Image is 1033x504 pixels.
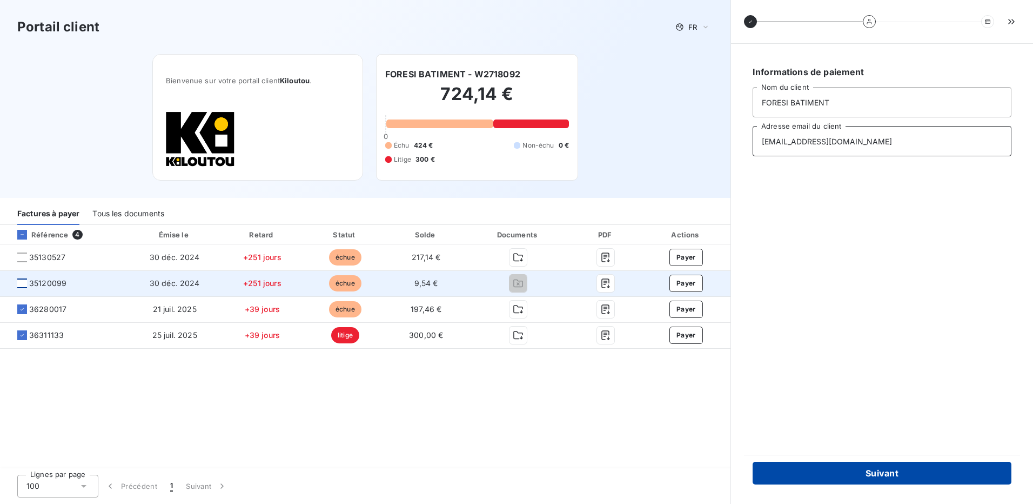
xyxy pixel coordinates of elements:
span: 0 [384,132,388,141]
span: 35130527 [29,252,65,263]
div: Retard [223,229,302,240]
span: 36311133 [29,330,64,341]
span: 0 € [559,141,569,150]
button: Payer [669,327,703,344]
span: Kiloutou [280,76,310,85]
span: FR [688,23,697,31]
button: Suivant [753,462,1011,485]
div: Actions [644,229,728,240]
div: Tous les documents [92,202,164,225]
button: Payer [669,301,703,318]
span: litige [331,327,359,343]
input: placeholder [753,87,1011,117]
span: 424 € [414,141,433,150]
div: Référence [9,230,68,240]
span: 35120099 [29,278,66,289]
span: 30 déc. 2024 [150,253,200,262]
span: Bienvenue sur votre portail client . [166,76,350,85]
span: +251 jours [243,253,281,262]
h2: 724,14 € [385,83,569,116]
h3: Portail client [17,17,99,37]
span: +39 jours [245,330,280,340]
button: Suivant [179,475,234,498]
span: 197,46 € [411,304,441,314]
span: 300,00 € [409,330,443,340]
input: placeholder [753,126,1011,156]
button: 1 [164,475,179,498]
span: 100 [26,481,39,492]
span: Échu [394,141,410,150]
h6: Informations de paiement [753,65,1011,78]
button: Payer [669,249,703,266]
div: Statut [306,229,384,240]
button: Payer [669,275,703,292]
span: 30 déc. 2024 [150,278,200,288]
span: +39 jours [245,304,280,314]
span: 1 [170,481,173,492]
div: Émise le [131,229,218,240]
div: Documents [468,229,568,240]
span: 300 € [415,155,435,164]
img: Company logo [166,111,235,167]
button: Précédent [98,475,164,498]
span: échue [329,249,361,266]
span: 4 [72,230,82,240]
span: 217,14 € [412,253,440,262]
h6: FORESI BATIMENT - W2718092 [385,68,520,81]
span: 36280017 [29,304,66,315]
span: 21 juil. 2025 [153,304,197,314]
span: Non-échu [522,141,554,150]
span: échue [329,275,361,291]
div: Factures à payer [17,202,79,225]
div: PDF [572,229,640,240]
span: 25 juil. 2025 [152,330,197,340]
span: +251 jours [243,278,281,288]
div: Solde [388,229,464,240]
span: Litige [394,155,411,164]
span: échue [329,301,361,317]
span: 9,54 € [414,278,438,288]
